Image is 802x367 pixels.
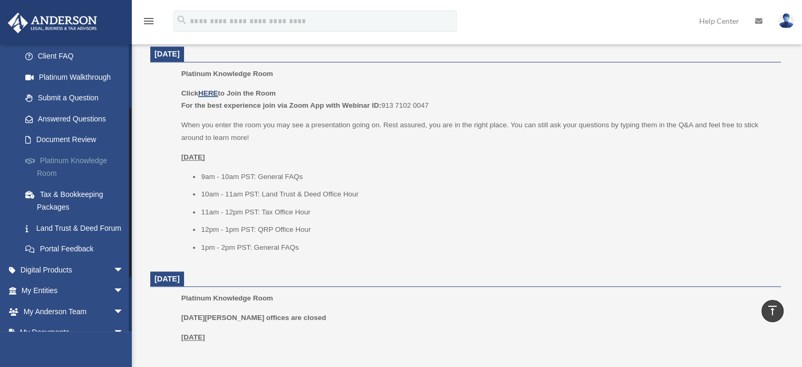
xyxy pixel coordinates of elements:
[7,301,140,322] a: My Anderson Teamarrow_drop_down
[15,46,140,67] a: Client FAQ
[15,150,140,184] a: Platinum Knowledge Room
[181,87,774,112] p: 913 7102 0047
[15,129,140,150] a: Document Review
[7,322,140,343] a: My Documentsarrow_drop_down
[181,314,326,322] b: [DATE][PERSON_NAME] offices are closed
[154,50,180,58] span: [DATE]
[181,101,381,109] b: For the best experience join via Zoom App with Webinar ID:
[201,171,774,183] li: 9am - 10am PST: General FAQs
[15,239,140,260] a: Portal Feedback
[201,188,774,201] li: 10am - 11am PST: Land Trust & Deed Office Hour
[761,300,784,322] a: vertical_align_top
[15,88,140,109] a: Submit a Question
[113,259,134,281] span: arrow_drop_down
[113,301,134,323] span: arrow_drop_down
[176,14,188,26] i: search
[15,67,140,88] a: Platinum Walkthrough
[181,153,205,161] u: [DATE]
[113,322,134,344] span: arrow_drop_down
[181,89,276,97] b: Click to Join the Room
[778,13,794,29] img: User Pic
[154,275,180,283] span: [DATE]
[181,70,273,78] span: Platinum Knowledge Room
[201,223,774,236] li: 12pm - 1pm PST: QRP Office Hour
[15,218,140,239] a: Land Trust & Deed Forum
[181,333,205,341] u: [DATE]
[201,206,774,219] li: 11am - 12pm PST: Tax Office Hour
[198,89,218,97] a: HERE
[113,280,134,302] span: arrow_drop_down
[7,259,140,280] a: Digital Productsarrow_drop_down
[181,294,273,302] span: Platinum Knowledge Room
[142,15,155,27] i: menu
[15,108,140,129] a: Answered Questions
[766,304,779,317] i: vertical_align_top
[15,184,140,218] a: Tax & Bookkeeping Packages
[142,18,155,27] a: menu
[201,241,774,254] li: 1pm - 2pm PST: General FAQs
[7,280,140,302] a: My Entitiesarrow_drop_down
[5,13,100,33] img: Anderson Advisors Platinum Portal
[181,119,774,144] p: When you enter the room you may see a presentation going on. Rest assured, you are in the right p...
